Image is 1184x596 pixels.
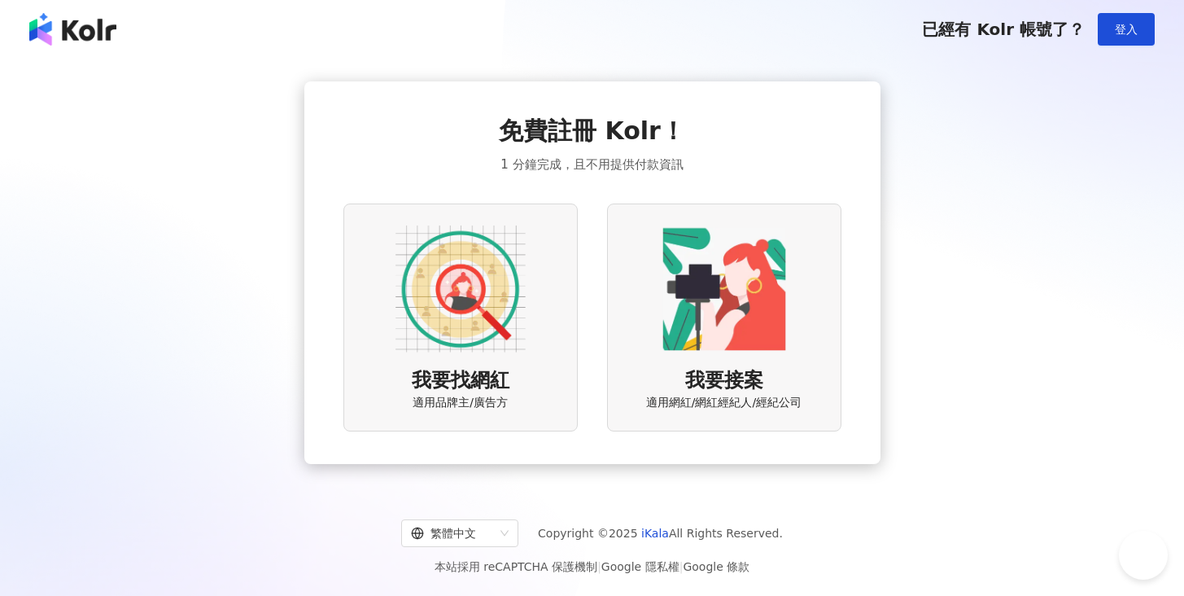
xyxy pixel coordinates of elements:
[646,395,802,411] span: 適用網紅/網紅經紀人/經紀公司
[435,557,749,576] span: 本站採用 reCAPTCHA 保護機制
[499,114,685,148] span: 免費註冊 Kolr！
[641,527,669,540] a: iKala
[1098,13,1155,46] button: 登入
[538,524,783,543] span: Copyright © 2025 All Rights Reserved.
[659,224,789,354] img: KOL identity option
[922,20,1085,39] span: 已經有 Kolr 帳號了？
[1119,531,1168,580] iframe: Help Scout Beacon - Open
[597,560,601,573] span: |
[683,560,749,573] a: Google 條款
[29,13,116,46] img: logo
[685,367,763,395] span: 我要接案
[411,520,494,546] div: 繁體中文
[679,560,684,573] span: |
[1115,23,1138,36] span: 登入
[413,395,508,411] span: 適用品牌主/廣告方
[412,367,509,395] span: 我要找網紅
[601,560,679,573] a: Google 隱私權
[500,155,683,174] span: 1 分鐘完成，且不用提供付款資訊
[395,224,526,354] img: AD identity option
